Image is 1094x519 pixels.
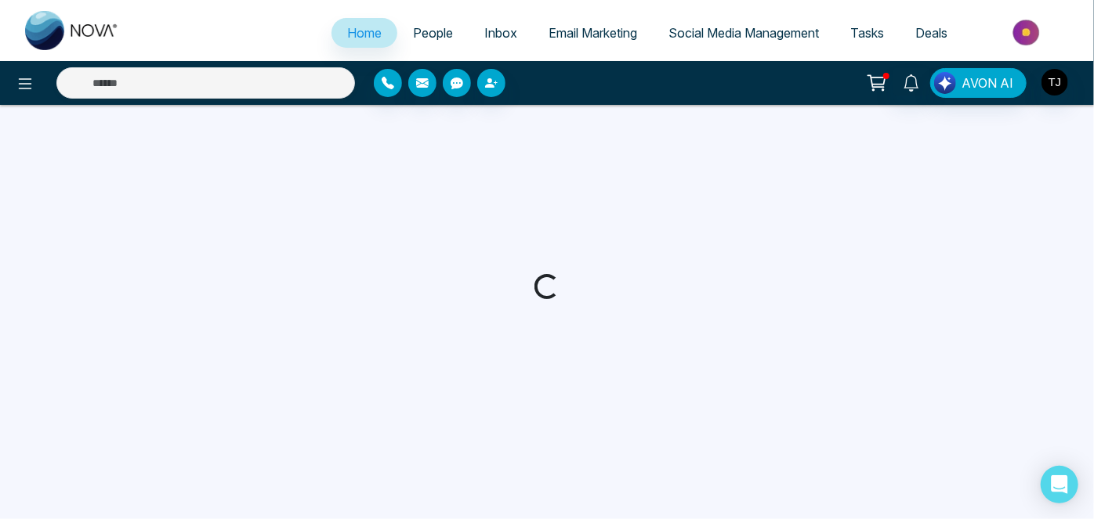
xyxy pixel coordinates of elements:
[900,18,963,48] a: Deals
[653,18,835,48] a: Social Media Management
[1041,69,1068,96] img: User Avatar
[971,15,1085,50] img: Market-place.gif
[413,25,453,41] span: People
[668,25,819,41] span: Social Media Management
[533,18,653,48] a: Email Marketing
[397,18,469,48] a: People
[25,11,119,50] img: Nova CRM Logo
[850,25,884,41] span: Tasks
[930,68,1027,98] button: AVON AI
[835,18,900,48] a: Tasks
[934,72,956,94] img: Lead Flow
[549,25,637,41] span: Email Marketing
[469,18,533,48] a: Inbox
[962,74,1013,92] span: AVON AI
[331,18,397,48] a: Home
[347,25,382,41] span: Home
[484,25,517,41] span: Inbox
[1041,466,1078,503] div: Open Intercom Messenger
[915,25,947,41] span: Deals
